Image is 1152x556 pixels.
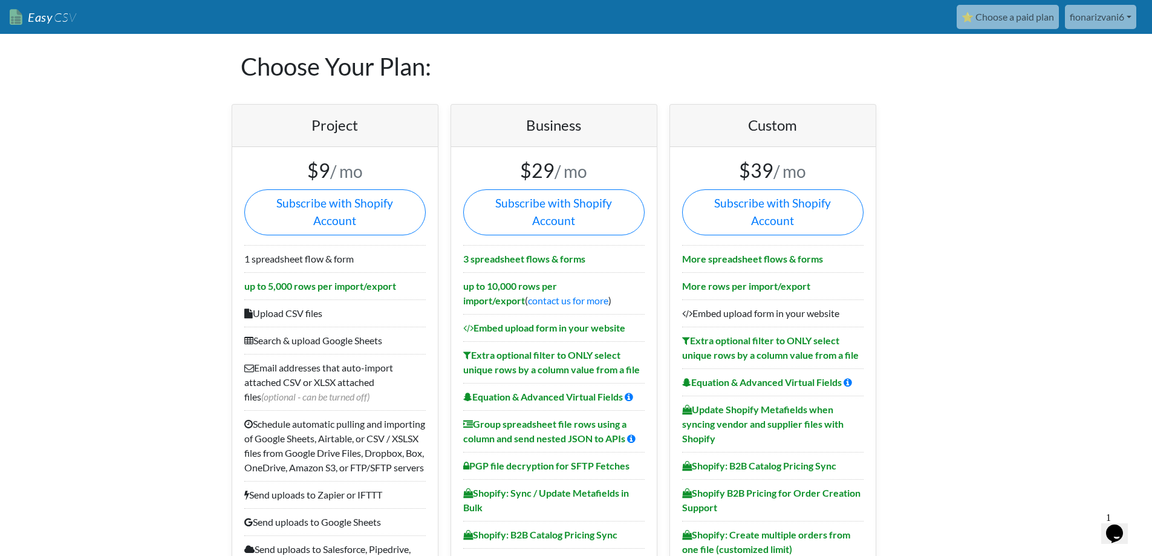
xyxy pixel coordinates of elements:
[528,295,608,306] a: contact us for more
[10,5,76,30] a: EasyCSV
[244,354,426,410] li: Email addresses that auto-import attached CSV or XLSX attached files
[463,117,645,134] h4: Business
[463,189,645,235] a: Subscribe with Shopify Account
[244,481,426,508] li: Send uploads to Zapier or IFTTT
[463,391,623,402] b: Equation & Advanced Virtual Fields
[244,280,396,292] b: up to 5,000 rows per import/export
[463,280,557,306] b: up to 10,000 rows per import/export
[244,508,426,535] li: Send uploads to Google Sheets
[463,349,640,375] b: Extra optional filter to ONLY select unique rows by a column value from a file
[244,410,426,481] li: Schedule automatic pulling and importing of Google Sheets, Airtable, or CSV / XSLSX files from Go...
[463,460,630,471] b: PGP file decryption for SFTP Fetches
[330,161,363,182] small: / mo
[682,280,810,292] b: More rows per import/export
[555,161,587,182] small: / mo
[463,272,645,314] li: ( )
[261,391,369,402] span: (optional - can be turned off)
[682,404,844,444] b: Update Shopify Metafields when syncing vendor and supplier files with Shopify
[244,327,426,354] li: Search & upload Google Sheets
[244,117,426,134] h4: Project
[463,322,625,333] b: Embed upload form in your website
[682,487,861,513] b: Shopify B2B Pricing for Order Creation Support
[244,159,426,182] h3: $9
[53,10,76,25] span: CSV
[463,253,585,264] b: 3 spreadsheet flows & forms
[244,189,426,235] a: Subscribe with Shopify Account
[682,253,823,264] b: More spreadsheet flows & forms
[682,117,864,134] h4: Custom
[463,487,629,513] b: Shopify: Sync / Update Metafields in Bulk
[463,529,617,540] b: Shopify: B2B Catalog Pricing Sync
[241,34,912,99] h1: Choose Your Plan:
[957,5,1059,29] a: ⭐ Choose a paid plan
[244,299,426,327] li: Upload CSV files
[773,161,806,182] small: / mo
[682,299,864,327] li: Embed upload form in your website
[682,189,864,235] a: Subscribe with Shopify Account
[463,418,626,444] b: Group spreadsheet file rows using a column and send nested JSON to APIs
[682,159,864,182] h3: $39
[463,159,645,182] h3: $29
[1065,5,1136,29] a: fionarizvani6
[244,245,426,272] li: 1 spreadsheet flow & form
[1101,508,1140,544] iframe: chat widget
[682,376,842,388] b: Equation & Advanced Virtual Fields
[682,335,859,361] b: Extra optional filter to ONLY select unique rows by a column value from a file
[682,529,850,555] b: Shopify: Create multiple orders from one file (customized limit)
[682,460,836,471] b: Shopify: B2B Catalog Pricing Sync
